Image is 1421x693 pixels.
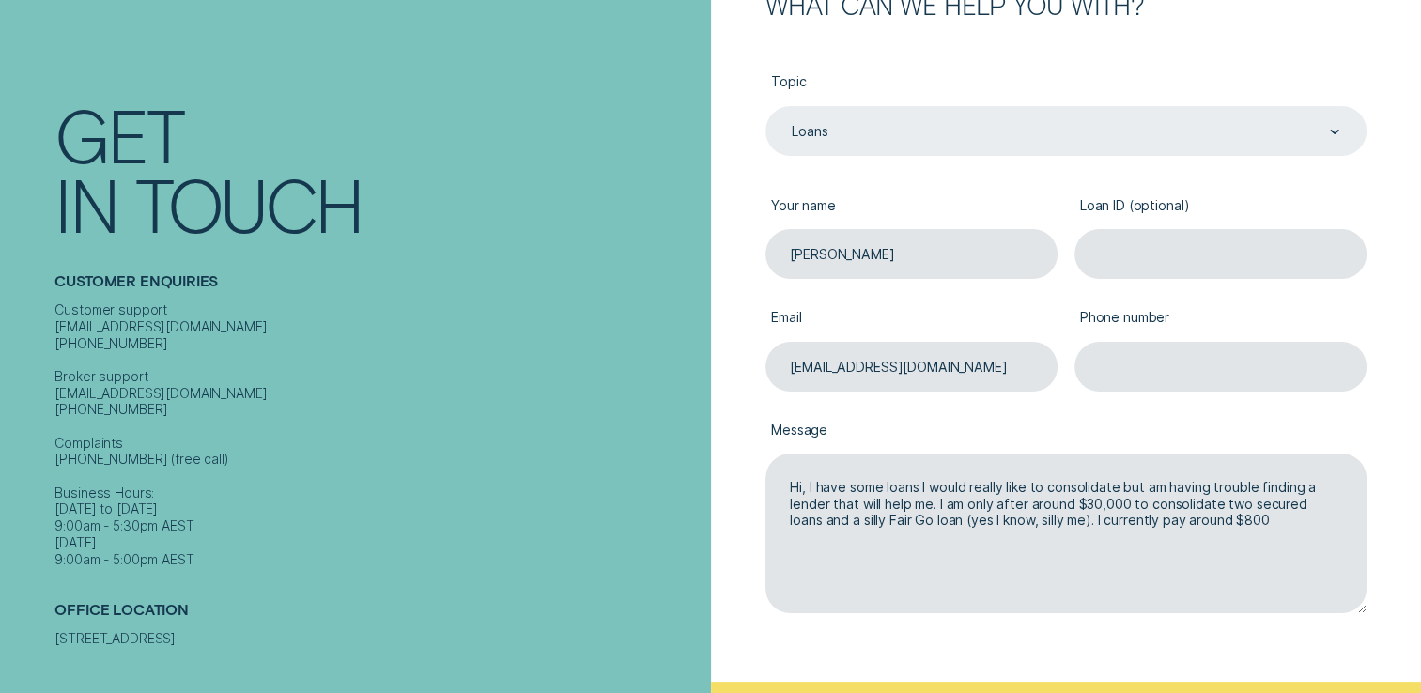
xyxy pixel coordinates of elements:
h2: Customer Enquiries [54,272,702,302]
label: Loan ID (optional) [1074,184,1367,230]
h2: Office Location [54,601,702,631]
div: [STREET_ADDRESS] [54,630,702,647]
div: Loans [792,124,827,141]
div: Get [54,100,182,169]
h1: Get In Touch [54,100,702,239]
div: Customer support [EMAIL_ADDRESS][DOMAIN_NAME] [PHONE_NUMBER] Broker support [EMAIL_ADDRESS][DOMAI... [54,301,702,567]
label: Email [765,296,1058,342]
div: In [54,169,117,239]
label: Phone number [1074,296,1367,342]
textarea: Hi, I have some loans I would really like to consolidate but am having trouble finding a lender t... [765,454,1367,613]
label: Topic [765,60,1367,106]
label: Your name [765,184,1058,230]
label: Message [765,408,1367,454]
div: Touch [135,169,363,239]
